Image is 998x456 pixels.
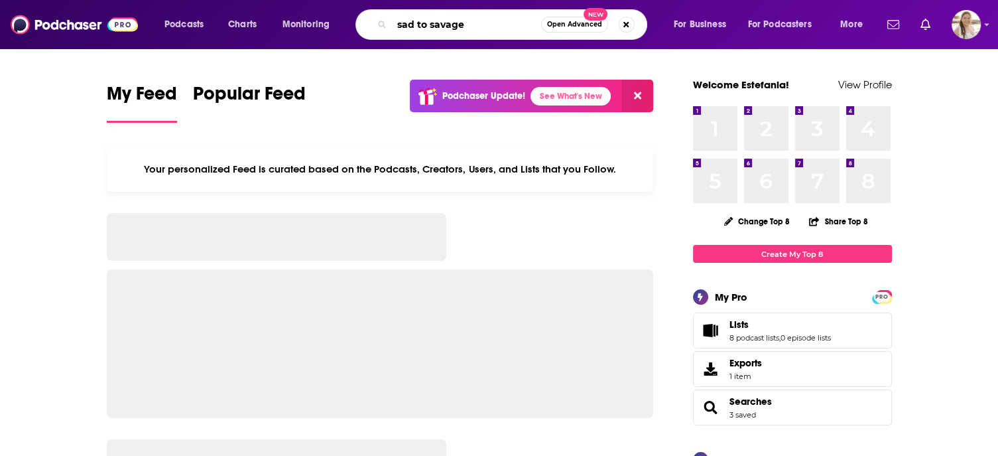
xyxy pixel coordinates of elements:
[107,82,177,113] span: My Feed
[874,291,890,301] a: PRO
[729,319,749,331] span: Lists
[584,8,607,21] span: New
[282,15,330,34] span: Monitoring
[716,213,798,230] button: Change Top 8
[107,82,177,123] a: My Feed
[748,15,812,34] span: For Podcasters
[193,82,306,123] a: Popular Feed
[107,147,654,192] div: Your personalized Feed is curated based on the Podcasts, Creators, Users, and Lists that you Follow.
[729,372,762,381] span: 1 item
[729,410,756,419] a: 3 saved
[674,15,726,34] span: For Business
[729,319,831,331] a: Lists
[442,90,525,102] p: Podchaser Update!
[693,78,789,91] a: Welcome Estefania!
[193,82,306,113] span: Popular Feed
[808,208,868,234] button: Share Top 8
[392,14,541,35] input: Search podcasts, credits, & more...
[530,87,611,106] a: See What's New
[228,15,257,34] span: Charts
[541,17,608,33] button: Open AdvancedNew
[11,12,138,37] img: Podchaser - Follow, Share and Rate Podcasts
[693,390,892,425] span: Searches
[698,321,724,340] a: Lists
[368,9,660,40] div: Search podcasts, credits, & more...
[952,10,981,39] span: Logged in as acquavie
[729,333,779,342] a: 8 podcast lists
[729,357,762,369] span: Exports
[838,78,892,91] a: View Profile
[698,398,724,417] a: Searches
[874,292,890,302] span: PRO
[219,14,265,35] a: Charts
[831,14,879,35] button: open menu
[882,13,904,36] a: Show notifications dropdown
[693,351,892,387] a: Exports
[952,10,981,39] button: Show profile menu
[915,13,936,36] a: Show notifications dropdown
[155,14,221,35] button: open menu
[715,291,747,303] div: My Pro
[840,15,863,34] span: More
[739,14,831,35] button: open menu
[729,396,772,408] a: Searches
[780,333,831,342] a: 0 episode lists
[952,10,981,39] img: User Profile
[698,360,724,378] span: Exports
[693,313,892,348] span: Lists
[664,14,743,35] button: open menu
[547,21,602,28] span: Open Advanced
[779,333,780,342] span: ,
[273,14,347,35] button: open menu
[164,15,204,34] span: Podcasts
[693,245,892,263] a: Create My Top 8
